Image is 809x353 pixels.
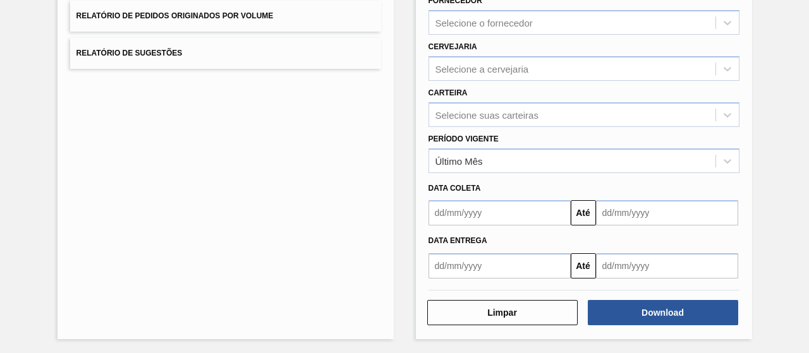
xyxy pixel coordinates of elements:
input: dd/mm/yyyy [596,200,738,225]
div: Último Mês [435,155,483,166]
button: Relatório de Pedidos Originados por Volume [70,1,381,32]
span: Relatório de Sugestões [76,49,183,57]
input: dd/mm/yyyy [429,253,571,278]
label: Cervejaria [429,42,477,51]
div: Selecione o fornecedor [435,18,533,28]
button: Até [571,253,596,278]
button: Relatório de Sugestões [70,38,381,69]
input: dd/mm/yyyy [596,253,738,278]
div: Selecione suas carteiras [435,109,538,120]
label: Carteira [429,88,468,97]
div: Selecione a cervejaria [435,63,529,74]
button: Limpar [427,300,578,325]
input: dd/mm/yyyy [429,200,571,225]
button: Até [571,200,596,225]
label: Período Vigente [429,135,499,143]
span: Data coleta [429,184,481,193]
span: Relatório de Pedidos Originados por Volume [76,11,274,20]
button: Download [588,300,738,325]
span: Data entrega [429,236,487,245]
